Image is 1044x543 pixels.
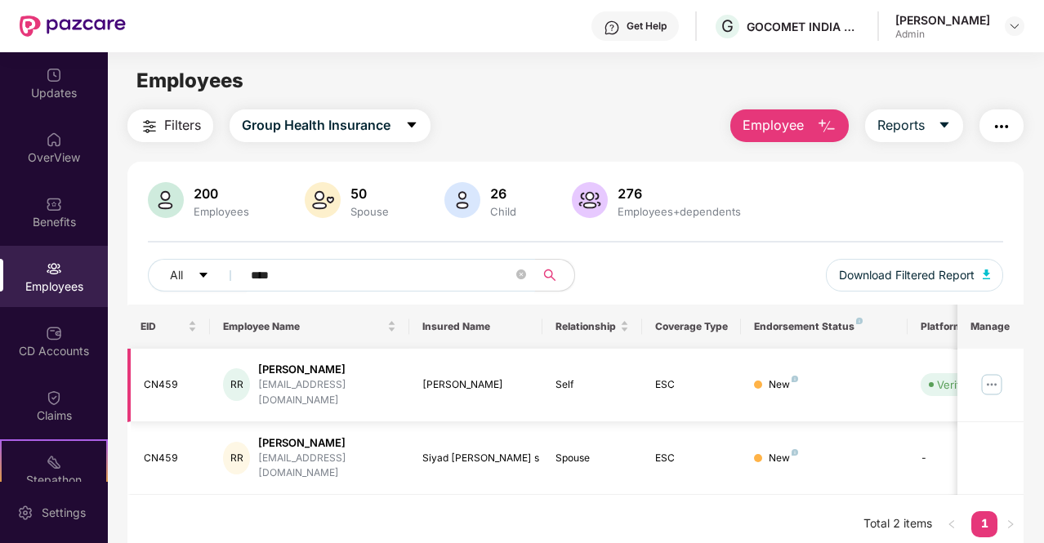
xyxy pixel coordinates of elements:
div: New [769,451,798,466]
div: CN459 [144,451,198,466]
img: svg+xml;base64,PHN2ZyB4bWxucz0iaHR0cDovL3d3dy53My5vcmcvMjAwMC9zdmciIHhtbG5zOnhsaW5rPSJodHRwOi8vd3... [983,269,991,279]
span: G [721,16,734,36]
img: svg+xml;base64,PHN2ZyB4bWxucz0iaHR0cDovL3d3dy53My5vcmcvMjAwMC9zdmciIHhtbG5zOnhsaW5rPSJodHRwOi8vd3... [572,182,608,218]
th: Relationship [542,305,642,349]
img: svg+xml;base64,PHN2ZyBpZD0iSG9tZSIgeG1sbnM9Imh0dHA6Ly93d3cudzMub3JnLzIwMDAvc3ZnIiB3aWR0aD0iMjAiIG... [46,131,62,148]
img: svg+xml;base64,PHN2ZyB4bWxucz0iaHR0cDovL3d3dy53My5vcmcvMjAwMC9zdmciIHdpZHRoPSIyNCIgaGVpZ2h0PSIyNC... [140,117,159,136]
button: Employee [730,109,849,142]
img: manageButton [979,372,1005,398]
img: New Pazcare Logo [20,16,126,37]
button: Reportscaret-down [865,109,963,142]
div: 26 [487,185,520,202]
span: Filters [164,115,201,136]
div: CN459 [144,377,198,393]
li: Previous Page [939,511,965,537]
div: [PERSON_NAME] [895,12,990,28]
div: Employees [190,205,252,218]
img: svg+xml;base64,PHN2ZyBpZD0iQ0RfQWNjb3VudHMiIGRhdGEtbmFtZT0iQ0QgQWNjb3VudHMiIHhtbG5zPSJodHRwOi8vd3... [46,325,62,341]
img: svg+xml;base64,PHN2ZyB4bWxucz0iaHR0cDovL3d3dy53My5vcmcvMjAwMC9zdmciIHhtbG5zOnhsaW5rPSJodHRwOi8vd3... [305,182,341,218]
span: Group Health Insurance [242,115,390,136]
div: GOCOMET INDIA PRIVATE LIMITED [747,19,861,34]
img: svg+xml;base64,PHN2ZyB4bWxucz0iaHR0cDovL3d3dy53My5vcmcvMjAwMC9zdmciIHdpZHRoPSIyNCIgaGVpZ2h0PSIyNC... [992,117,1011,136]
div: Get Help [627,20,667,33]
th: Manage [957,305,1024,349]
img: svg+xml;base64,PHN2ZyBpZD0iU2V0dGluZy0yMHgyMCIgeG1sbnM9Imh0dHA6Ly93d3cudzMub3JnLzIwMDAvc3ZnIiB3aW... [17,505,33,521]
span: All [170,266,183,284]
td: - [908,422,1024,496]
div: [EMAIL_ADDRESS][DOMAIN_NAME] [258,451,396,482]
img: svg+xml;base64,PHN2ZyBpZD0iSGVscC0zMngzMiIgeG1sbnM9Imh0dHA6Ly93d3cudzMub3JnLzIwMDAvc3ZnIiB3aWR0aD... [604,20,620,36]
span: close-circle [516,269,526,279]
div: Admin [895,28,990,41]
div: ESC [655,451,729,466]
div: [PERSON_NAME] [258,362,396,377]
button: search [534,259,575,292]
span: caret-down [405,118,418,133]
div: 276 [614,185,744,202]
img: svg+xml;base64,PHN2ZyB4bWxucz0iaHR0cDovL3d3dy53My5vcmcvMjAwMC9zdmciIHdpZHRoPSIyMSIgaGVpZ2h0PSIyMC... [46,454,62,470]
div: 50 [347,185,392,202]
div: Child [487,205,520,218]
button: Group Health Insurancecaret-down [230,109,431,142]
th: Employee Name [210,305,409,349]
img: svg+xml;base64,PHN2ZyBpZD0iQ2xhaW0iIHhtbG5zPSJodHRwOi8vd3d3LnczLm9yZy8yMDAwL3N2ZyIgd2lkdGg9IjIwIi... [46,389,62,406]
div: 200 [190,185,252,202]
button: Filters [127,109,213,142]
th: Insured Name [409,305,542,349]
img: svg+xml;base64,PHN2ZyB4bWxucz0iaHR0cDovL3d3dy53My5vcmcvMjAwMC9zdmciIHhtbG5zOnhsaW5rPSJodHRwOi8vd3... [817,117,837,136]
span: Employees [136,69,243,92]
button: Allcaret-down [148,259,248,292]
div: Spouse [347,205,392,218]
li: 1 [971,511,997,537]
span: Employee Name [223,320,384,333]
span: Download Filtered Report [839,266,975,284]
div: New [769,377,798,393]
img: svg+xml;base64,PHN2ZyBpZD0iQmVuZWZpdHMiIHhtbG5zPSJodHRwOi8vd3d3LnczLm9yZy8yMDAwL3N2ZyIgd2lkdGg9Ij... [46,196,62,212]
span: Reports [877,115,925,136]
span: caret-down [938,118,951,133]
span: caret-down [198,269,209,283]
img: svg+xml;base64,PHN2ZyBpZD0iVXBkYXRlZCIgeG1sbnM9Imh0dHA6Ly93d3cudzMub3JnLzIwMDAvc3ZnIiB3aWR0aD0iMj... [46,67,62,83]
img: svg+xml;base64,PHN2ZyB4bWxucz0iaHR0cDovL3d3dy53My5vcmcvMjAwMC9zdmciIHdpZHRoPSI4IiBoZWlnaHQ9IjgiIH... [792,376,798,382]
span: Relationship [555,320,617,333]
div: Employees+dependents [614,205,744,218]
div: ESC [655,377,729,393]
th: EID [127,305,211,349]
th: Coverage Type [642,305,742,349]
img: svg+xml;base64,PHN2ZyB4bWxucz0iaHR0cDovL3d3dy53My5vcmcvMjAwMC9zdmciIHdpZHRoPSI4IiBoZWlnaHQ9IjgiIH... [856,318,863,324]
div: Endorsement Status [754,320,894,333]
span: close-circle [516,268,526,283]
span: search [534,269,566,282]
div: Verified [937,376,976,393]
div: Settings [37,505,91,521]
div: Self [555,377,629,393]
button: Download Filtered Report [826,259,1004,292]
div: Siyad [PERSON_NAME] s [422,451,529,466]
span: left [947,519,957,529]
img: svg+xml;base64,PHN2ZyBpZD0iRHJvcGRvd24tMzJ4MzIiIHhtbG5zPSJodHRwOi8vd3d3LnczLm9yZy8yMDAwL3N2ZyIgd2... [1008,20,1021,33]
div: Stepathon [2,472,106,488]
div: RR [223,442,250,474]
a: 1 [971,511,997,536]
li: Total 2 items [863,511,932,537]
img: svg+xml;base64,PHN2ZyB4bWxucz0iaHR0cDovL3d3dy53My5vcmcvMjAwMC9zdmciIHdpZHRoPSI4IiBoZWlnaHQ9IjgiIH... [792,449,798,456]
button: right [997,511,1024,537]
div: Platform Status [921,320,1011,333]
span: Employee [743,115,804,136]
div: [PERSON_NAME] [422,377,529,393]
button: left [939,511,965,537]
div: [PERSON_NAME] [258,435,396,451]
div: Spouse [555,451,629,466]
li: Next Page [997,511,1024,537]
img: svg+xml;base64,PHN2ZyB4bWxucz0iaHR0cDovL3d3dy53My5vcmcvMjAwMC9zdmciIHhtbG5zOnhsaW5rPSJodHRwOi8vd3... [148,182,184,218]
span: right [1006,519,1015,529]
img: svg+xml;base64,PHN2ZyBpZD0iRW1wbG95ZWVzIiB4bWxucz0iaHR0cDovL3d3dy53My5vcmcvMjAwMC9zdmciIHdpZHRoPS... [46,260,62,277]
div: RR [223,368,250,401]
div: [EMAIL_ADDRESS][DOMAIN_NAME] [258,377,396,408]
img: svg+xml;base64,PHN2ZyB4bWxucz0iaHR0cDovL3d3dy53My5vcmcvMjAwMC9zdmciIHhtbG5zOnhsaW5rPSJodHRwOi8vd3... [444,182,480,218]
span: EID [141,320,185,333]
